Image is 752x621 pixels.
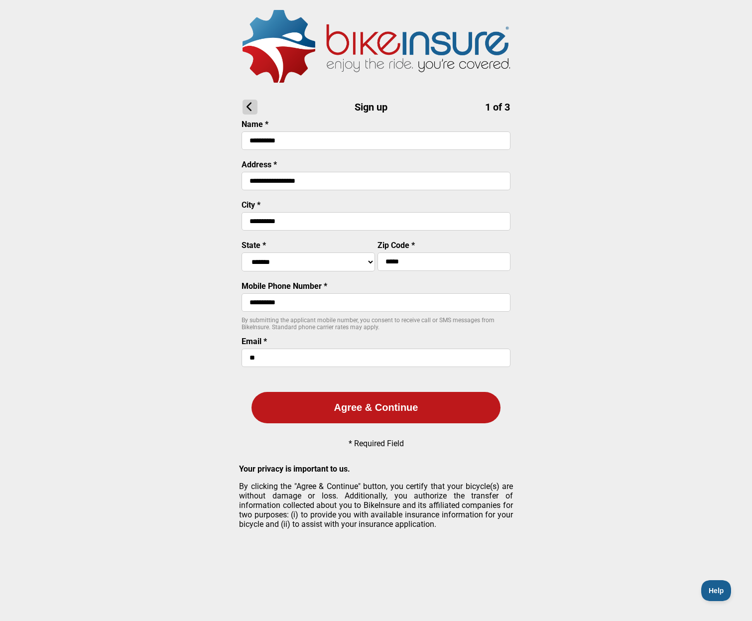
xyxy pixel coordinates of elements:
span: 1 of 3 [485,101,510,113]
label: Zip Code * [377,241,415,250]
button: Agree & Continue [251,392,501,423]
strong: Your privacy is important to us. [239,464,350,474]
h1: Sign up [243,100,510,115]
p: By clicking the "Agree & Continue" button, you certify that your bicycle(s) are without damage or... [239,482,513,529]
label: State * [242,241,266,250]
p: * Required Field [349,439,404,448]
p: By submitting the applicant mobile number, you consent to receive call or SMS messages from BikeI... [242,317,510,331]
label: Name * [242,120,268,129]
label: Address * [242,160,277,169]
label: Email * [242,337,267,346]
label: City * [242,200,260,210]
label: Mobile Phone Number * [242,281,327,291]
iframe: Toggle Customer Support [701,580,732,601]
